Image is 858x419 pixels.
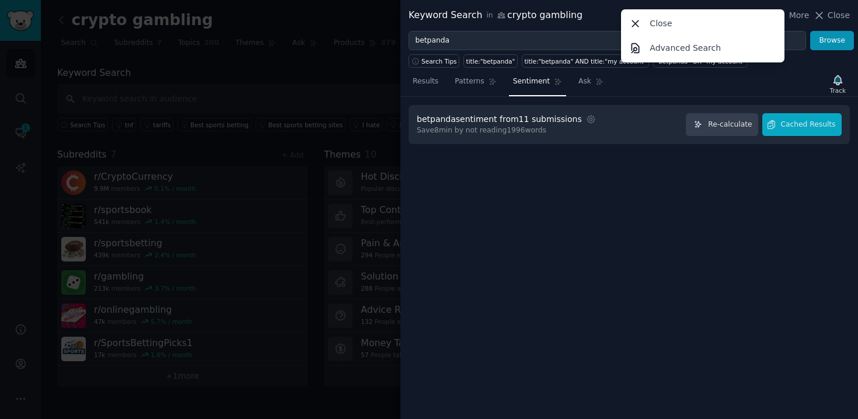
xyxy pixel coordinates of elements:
[574,72,608,96] a: Ask
[781,120,836,130] span: Cached Results
[417,125,598,136] div: Save 8 min by not reading 1996 words
[409,31,806,51] input: Try a keyword related to your business
[513,76,550,87] span: Sentiment
[466,57,515,65] div: title:"betpanda"
[455,76,484,87] span: Patterns
[830,86,846,95] div: Track
[686,113,758,136] button: Re-calculate
[623,36,783,60] a: Advanced Search
[524,57,646,65] div: title:"betpanda" AND title:"my account"
[417,113,582,125] div: betpanda sentiment from 11 submissions
[789,9,810,22] span: More
[828,9,850,22] span: Close
[486,11,493,21] span: in
[650,18,672,30] p: Close
[463,54,518,68] a: title:"betpanda"
[826,72,850,96] button: Track
[810,31,854,51] button: Browse
[421,57,457,65] span: Search Tips
[813,9,850,22] button: Close
[409,8,583,23] div: Keyword Search crypto gambling
[451,72,500,96] a: Patterns
[409,54,459,68] button: Search Tips
[522,54,649,68] a: title:"betpanda" AND title:"my account"
[578,76,591,87] span: Ask
[777,9,810,22] button: More
[650,42,721,54] p: Advanced Search
[409,72,442,96] a: Results
[413,76,438,87] span: Results
[509,72,566,96] a: Sentiment
[762,113,842,136] button: Cached Results
[708,120,752,130] span: Re-calculate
